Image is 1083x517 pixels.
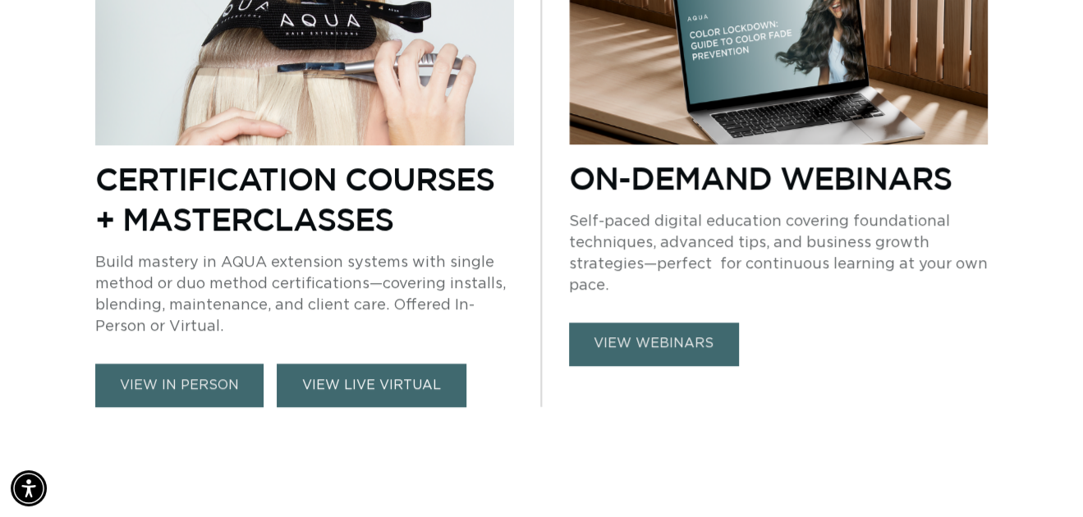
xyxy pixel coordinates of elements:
p: On-Demand Webinars [569,158,988,198]
a: view in person [95,364,264,407]
p: Certification Courses + Masterclasses [95,158,514,239]
div: Accessibility Menu [11,470,47,506]
p: Build mastery in AQUA extension systems with single method or duo method certifications—covering ... [95,252,514,337]
a: view webinars [569,323,738,364]
a: VIEW LIVE VIRTUAL [277,364,466,407]
iframe: Chat Widget [1001,438,1083,517]
p: Self-paced digital education covering foundational techniques, advanced tips, and business growth... [569,211,988,296]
